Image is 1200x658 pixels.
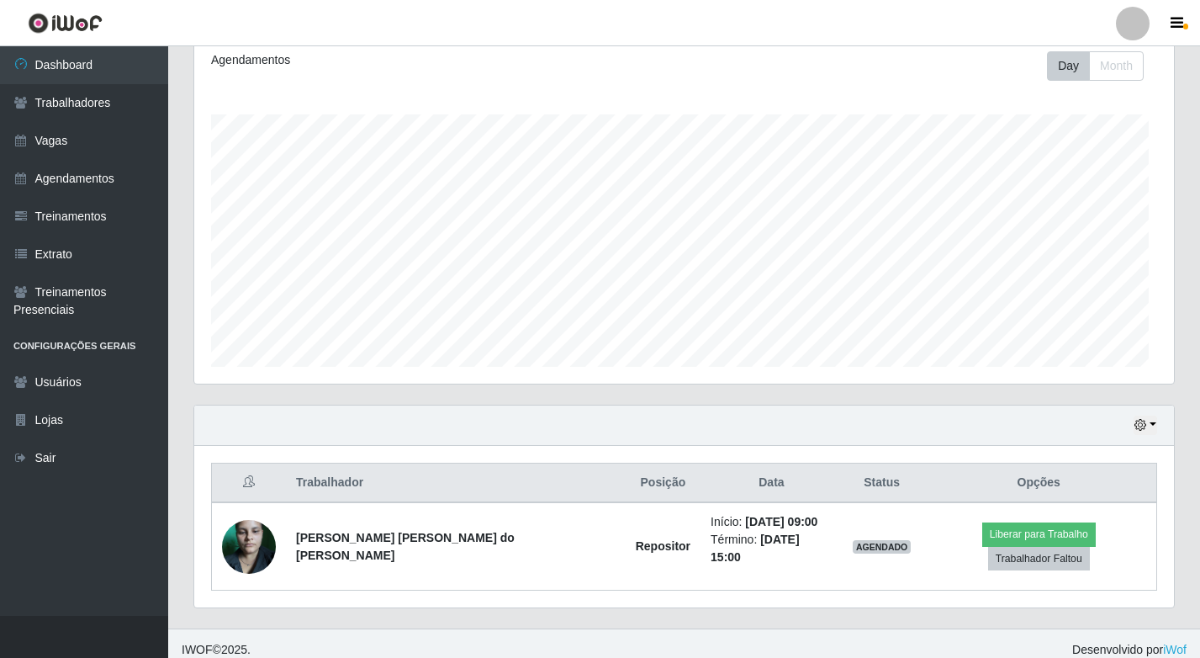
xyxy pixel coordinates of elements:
div: First group [1047,51,1144,81]
img: CoreUI Logo [28,13,103,34]
strong: [PERSON_NAME] [PERSON_NAME] do [PERSON_NAME] [296,531,515,562]
a: iWof [1163,643,1187,656]
th: Status [843,464,922,503]
th: Trabalhador [286,464,626,503]
time: [DATE] 09:00 [745,515,817,528]
button: Day [1047,51,1090,81]
strong: Repositor [636,539,690,553]
span: IWOF [182,643,213,656]
th: Data [700,464,843,503]
button: Trabalhador Faltou [988,547,1090,570]
th: Opções [921,464,1156,503]
button: Month [1089,51,1144,81]
li: Início: [711,513,833,531]
div: Agendamentos [211,51,590,69]
button: Liberar para Trabalho [982,523,1096,546]
span: AGENDADO [853,540,912,554]
li: Término: [711,531,833,566]
th: Posição [626,464,700,503]
div: Toolbar with button groups [1047,51,1157,81]
img: 1757427343985.jpeg [222,511,276,582]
